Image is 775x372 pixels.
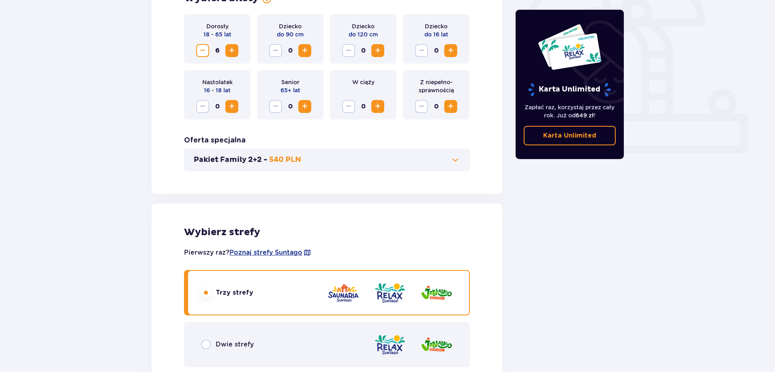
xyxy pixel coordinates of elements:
button: Increase [444,44,457,57]
button: Decrease [415,44,428,57]
button: Decrease [342,44,355,57]
button: Increase [225,44,238,57]
span: 0 [211,100,224,113]
img: zone logo [420,281,453,304]
p: Dziecko [425,22,447,30]
p: Nastolatek [202,78,233,86]
p: Karta Unlimited [543,131,596,140]
span: 0 [430,100,443,113]
p: Pakiet Family 2+2 - [194,155,268,165]
p: do 90 cm [277,30,304,38]
p: Trzy strefy [216,288,253,297]
p: Dwie strefy [216,340,254,349]
a: Poznaj strefy Suntago [229,248,302,257]
button: Increase [298,100,311,113]
img: zone logo [374,333,406,356]
p: 16 - 18 lat [204,86,231,94]
p: W ciąży [352,78,375,86]
button: Increase [444,100,457,113]
button: Decrease [269,44,282,57]
button: Decrease [196,44,209,57]
p: do 120 cm [349,30,378,38]
button: Increase [225,100,238,113]
p: Dziecko [352,22,375,30]
span: 6 [211,44,224,57]
img: zone logo [420,333,453,356]
span: 0 [284,44,297,57]
button: Decrease [269,100,282,113]
p: Oferta specjalna [184,136,246,145]
p: Pierwszy raz? [184,248,311,257]
span: 0 [357,44,370,57]
p: 540 PLN [269,155,301,165]
button: Decrease [342,100,355,113]
p: Z niepełno­sprawnością [409,78,463,94]
p: Dziecko [279,22,302,30]
button: Increase [298,44,311,57]
span: 649 zł [576,112,594,119]
p: 65+ lat [280,86,300,94]
button: Decrease [415,100,428,113]
p: do 16 lat [424,30,448,38]
button: Increase [371,44,384,57]
a: Karta Unlimited [524,126,616,145]
p: 18 - 65 lat [203,30,231,38]
button: Increase [371,100,384,113]
p: Wybierz strefy [184,226,470,238]
span: 0 [284,100,297,113]
p: Senior [281,78,300,86]
button: Decrease [196,100,209,113]
p: Zapłać raz, korzystaj przez cały rok. Już od ! [524,103,616,119]
img: zone logo [327,281,360,304]
span: 0 [357,100,370,113]
span: 0 [430,44,443,57]
img: zone logo [374,281,406,304]
p: Karta Unlimited [527,83,612,97]
button: Pakiet Family 2+2 -540 PLN [194,155,460,165]
p: Dorosły [206,22,229,30]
